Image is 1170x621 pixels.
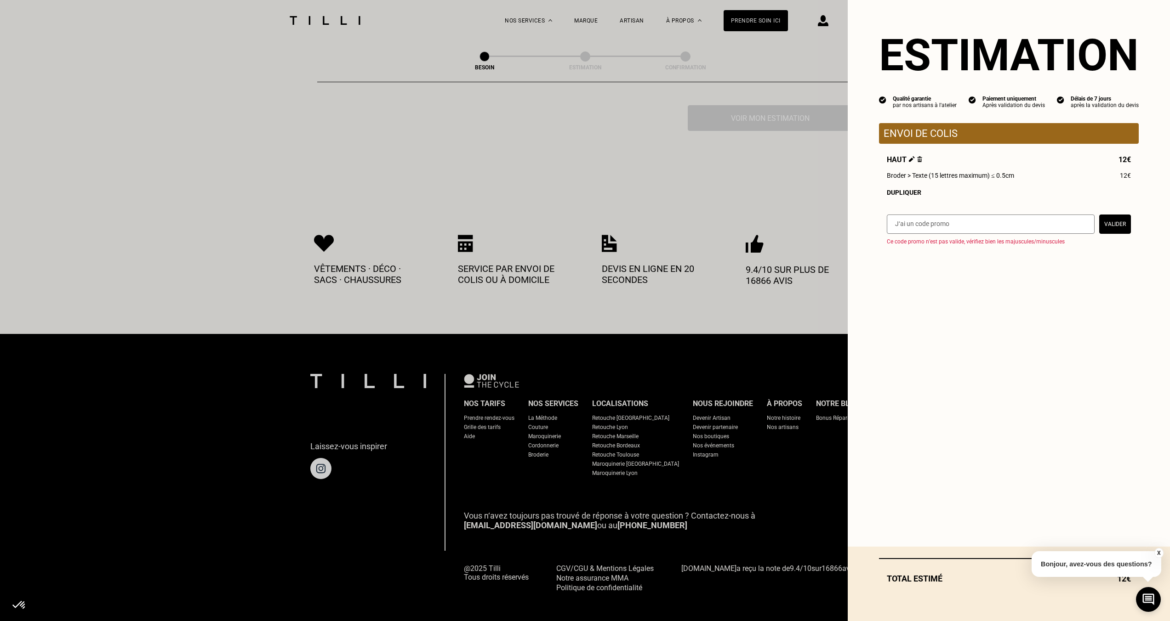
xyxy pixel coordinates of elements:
img: Supprimer [917,156,922,162]
span: Broder > Texte (15 lettres maximum) ≤ 0.5cm [887,172,1014,180]
div: Paiement uniquement [982,96,1045,102]
span: 12€ [1119,155,1131,164]
img: Éditer [909,156,915,162]
div: Dupliquer [887,189,1131,196]
span: Haut [887,155,922,164]
p: Envoi de colis [884,128,1134,139]
button: Valider [1099,215,1131,234]
input: J‘ai un code promo [887,215,1095,234]
div: Total estimé [879,574,1139,583]
img: icon list info [1057,96,1064,104]
div: après la validation du devis [1071,102,1139,108]
img: icon list info [879,96,886,104]
img: icon list info [969,96,976,104]
section: Estimation [879,29,1139,81]
div: par nos artisans à l'atelier [893,102,957,108]
button: X [1154,548,1163,558]
span: 12€ [1120,172,1131,179]
div: Après validation du devis [982,102,1045,108]
div: Qualité garantie [893,96,957,102]
div: Délais de 7 jours [1071,96,1139,102]
p: Ce code promo n’est pas valide, vérifiez bien les majuscules/minuscules [887,238,1139,245]
p: Bonjour, avez-vous des questions? [1032,551,1161,577]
